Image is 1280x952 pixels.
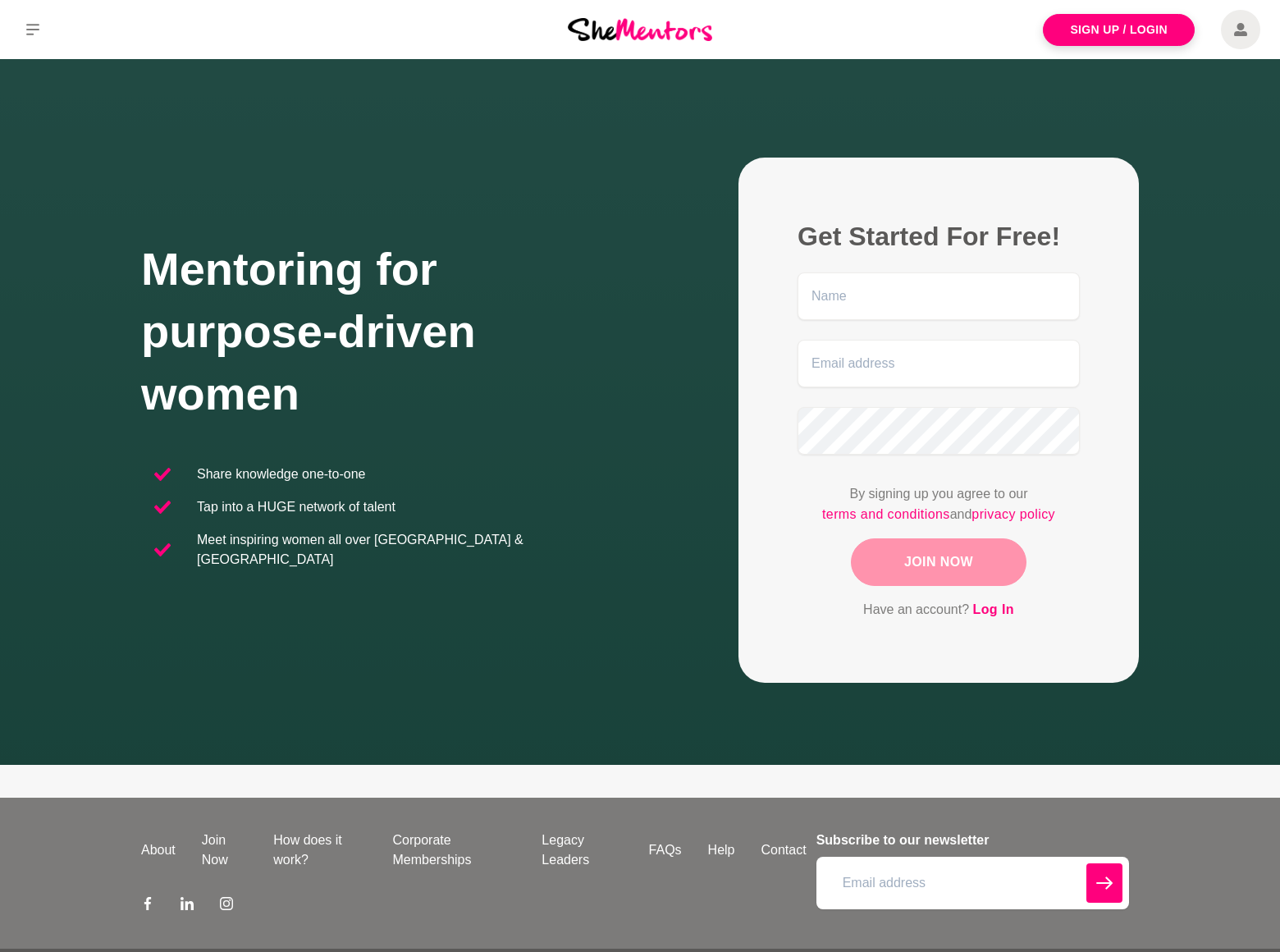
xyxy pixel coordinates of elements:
[141,896,154,916] a: Facebook
[798,484,1080,525] p: By signing up you agree to our and
[197,465,365,484] p: Share knowledge one-to-one
[568,18,712,40] img: She Mentors Logo
[197,497,395,517] p: Tap into a HUGE network of talent
[748,840,820,860] a: Contact
[189,831,260,870] a: Join Now
[798,599,1080,620] p: Have an account?
[816,831,1129,850] h4: Subscribe to our newsletter
[181,896,194,916] a: LinkedIn
[197,530,627,570] p: Meet inspiring women all over [GEOGRAPHIC_DATA] & [GEOGRAPHIC_DATA]
[971,504,1055,525] a: privacy policy
[141,238,640,425] h1: Mentoring for purpose-driven women
[798,220,1080,253] h2: Get Started For Free!
[528,831,635,870] a: Legacy Leaders
[128,840,189,860] a: About
[379,831,528,870] a: Corporate Memberships
[695,840,748,860] a: Help
[798,272,1080,320] input: Name
[220,896,233,916] a: Instagram
[798,340,1080,387] input: Email address
[1043,14,1195,46] a: Sign Up / Login
[822,504,950,525] a: terms and conditions
[816,857,1129,909] input: Email address
[636,840,695,860] a: FAQs
[973,599,1014,620] a: Log In
[260,831,379,870] a: How does it work?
